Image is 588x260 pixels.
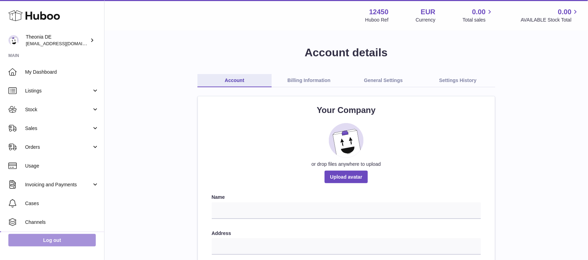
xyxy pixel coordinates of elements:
[521,17,580,23] span: AVAILABLE Stock Total
[212,105,481,116] h2: Your Company
[472,7,486,17] span: 0.00
[212,230,481,237] label: Address
[25,219,99,226] span: Channels
[463,17,494,23] span: Total sales
[558,7,572,17] span: 0.00
[25,181,92,188] span: Invoicing and Payments
[325,171,368,183] span: Upload avatar
[416,17,436,23] div: Currency
[212,194,481,201] label: Name
[463,7,494,23] a: 0.00 Total sales
[369,7,389,17] strong: 12450
[116,45,577,60] h1: Account details
[8,35,19,46] img: info-de@theonia.com
[346,74,421,87] a: General Settings
[25,200,99,207] span: Cases
[421,74,495,87] a: Settings History
[329,123,364,158] img: placeholder_image.svg
[26,34,88,47] div: Theonia DE
[25,125,92,132] span: Sales
[25,69,99,75] span: My Dashboard
[25,106,92,113] span: Stock
[272,74,346,87] a: Billing Information
[365,17,389,23] div: Huboo Ref
[25,163,99,169] span: Usage
[26,41,102,46] span: [EMAIL_ADDRESS][DOMAIN_NAME]
[421,7,435,17] strong: EUR
[25,88,92,94] span: Listings
[25,144,92,151] span: Orders
[198,74,272,87] a: Account
[521,7,580,23] a: 0.00 AVAILABLE Stock Total
[8,234,96,246] a: Log out
[212,161,481,168] div: or drop files anywhere to upload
